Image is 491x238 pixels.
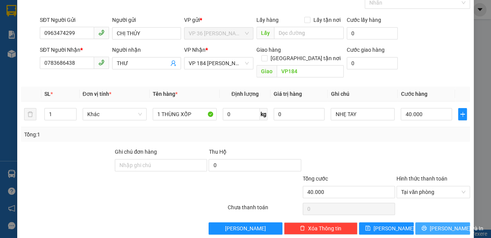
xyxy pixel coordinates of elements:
[112,46,181,54] div: Người nhận
[40,16,109,24] div: SĐT Người Gửi
[274,108,325,120] input: 0
[328,87,398,102] th: Ghi chú
[153,108,217,120] input: VD: Bàn, Ghế
[232,91,259,97] span: Định lượng
[256,17,279,23] span: Lấy hàng
[308,224,341,233] span: Xóa Thông tin
[83,91,111,97] span: Đơn vị tính
[331,108,395,120] input: Ghi Chú
[98,30,104,36] span: phone
[256,65,277,77] span: Giao
[347,17,381,23] label: Cước lấy hàng
[227,203,302,217] div: Chưa thanh toán
[256,27,274,39] span: Lấy
[347,47,385,53] label: Cước giao hàng
[115,149,157,155] label: Ghi chú đơn hàng
[40,46,109,54] div: SĐT Người Nhận
[189,57,249,69] span: VP 184 Nguyễn Văn Trỗi - HCM
[184,47,206,53] span: VP Nhận
[256,47,281,53] span: Giao hàng
[209,222,282,235] button: [PERSON_NAME]
[347,57,398,69] input: Cước giao hàng
[209,149,226,155] span: Thu Hộ
[421,225,427,231] span: printer
[303,176,328,182] span: Tổng cước
[24,108,36,120] button: delete
[415,222,470,235] button: printer[PERSON_NAME] và In
[347,27,398,39] input: Cước lấy hàng
[274,27,344,39] input: Dọc đường
[300,225,305,231] span: delete
[112,16,181,24] div: Người gửi
[153,91,178,97] span: Tên hàng
[401,91,427,97] span: Cước hàng
[260,108,268,120] span: kg
[359,222,414,235] button: save[PERSON_NAME]
[277,65,344,77] input: Dọc đường
[365,225,370,231] span: save
[98,59,104,66] span: phone
[268,54,344,62] span: [GEOGRAPHIC_DATA] tận nơi
[189,28,249,39] span: VP 36 Lê Thành Duy - Bà Rịa
[44,91,51,97] span: SL
[225,224,266,233] span: [PERSON_NAME]
[87,108,142,120] span: Khác
[284,222,357,235] button: deleteXóa Thông tin
[115,159,207,171] input: Ghi chú đơn hàng
[274,91,302,97] span: Giá trị hàng
[184,16,253,24] div: VP gửi
[430,224,483,233] span: [PERSON_NAME] và In
[374,224,414,233] span: [PERSON_NAME]
[458,108,467,120] button: plus
[170,60,176,66] span: user-add
[396,176,447,182] label: Hình thức thanh toán
[24,130,190,139] div: Tổng: 1
[458,111,467,117] span: plus
[310,16,344,24] span: Lấy tận nơi
[401,186,465,198] span: Tại văn phòng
